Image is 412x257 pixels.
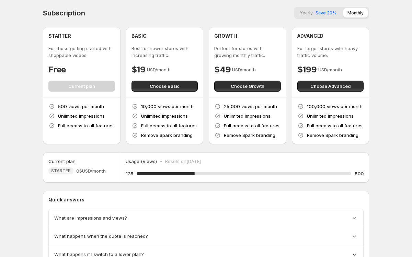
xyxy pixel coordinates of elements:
[297,33,323,39] h4: ADVANCED
[214,33,237,39] h4: GROWTH
[224,113,271,119] p: Unlimited impressions
[316,10,336,15] span: Save 20%
[300,10,313,15] span: Yearly
[307,132,358,139] p: Remove Spark branding
[307,122,363,129] p: Full access to all features
[147,66,171,73] p: USD/month
[48,64,66,75] h4: Free
[141,113,188,119] p: Unlimited impressions
[58,103,104,110] p: 500 views per month
[343,8,368,17] button: Monthly
[131,33,147,39] h4: BASIC
[224,103,277,110] p: 25,000 views per month
[131,64,146,75] h4: $19
[48,196,364,203] p: Quick answers
[165,158,201,165] p: Resets on [DATE]
[141,103,194,110] p: 10,000 views per month
[51,168,71,174] span: STARTER
[297,45,364,59] p: For larger stores with heavy traffic volume.
[318,66,342,73] p: USD/month
[48,33,71,39] h4: STARTER
[141,122,197,129] p: Full access to all features
[160,158,162,165] p: •
[54,233,148,240] span: What happens when the quota is reached?
[214,45,281,59] p: Perfect for stores with growing monthly traffic.
[126,170,133,177] h5: 135
[131,45,198,59] p: Best for newer stores with increasing traffic.
[310,83,351,90] span: Choose Advanced
[54,214,127,221] span: What are impressions and views?
[48,45,115,59] p: For those getting started with shoppable videos.
[48,158,76,165] h5: Current plan
[214,81,281,92] button: Choose Growth
[231,83,264,90] span: Choose Growth
[297,81,364,92] button: Choose Advanced
[141,132,193,139] p: Remove Spark branding
[150,83,180,90] span: Choose Basic
[43,9,85,17] h4: Subscription
[131,81,198,92] button: Choose Basic
[307,113,354,119] p: Unlimited impressions
[58,122,114,129] p: Full access to all features
[224,132,275,139] p: Remove Spark branding
[126,158,157,165] p: Usage (Views)
[232,66,256,73] p: USD/month
[297,64,317,75] h4: $199
[355,170,364,177] h5: 500
[224,122,279,129] p: Full access to all features
[307,103,363,110] p: 100,000 views per month
[58,113,105,119] p: Unlimited impressions
[76,167,106,174] span: 0$ USD/month
[296,8,341,17] button: YearlySave 20%
[214,64,231,75] h4: $49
